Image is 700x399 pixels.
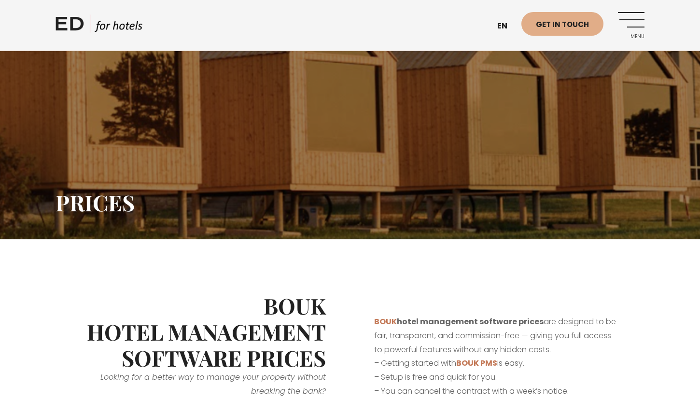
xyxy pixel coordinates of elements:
[618,34,644,40] span: Menu
[618,12,644,39] a: Menu
[56,188,135,217] span: Prices
[456,358,497,369] a: BOUK PMS
[521,12,603,36] a: Get in touch
[374,371,620,385] p: – Setup is free and quick for you.
[80,292,326,371] h2: BOUK Hotel Management Software Prices
[492,14,521,38] a: en
[374,357,620,371] p: – Getting started with is easy.
[374,316,544,327] strong: hotel management software prices
[374,385,620,399] p: – You can cancel the contract with a week’s notice.
[100,371,326,397] em: Looking for a better way to manage your property without breaking the bank?
[56,14,142,39] a: ED HOTELS
[374,316,397,327] a: BOUK
[374,315,620,357] p: are designed to be fair, transparent, and commission-free — giving you full access to powerful fe...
